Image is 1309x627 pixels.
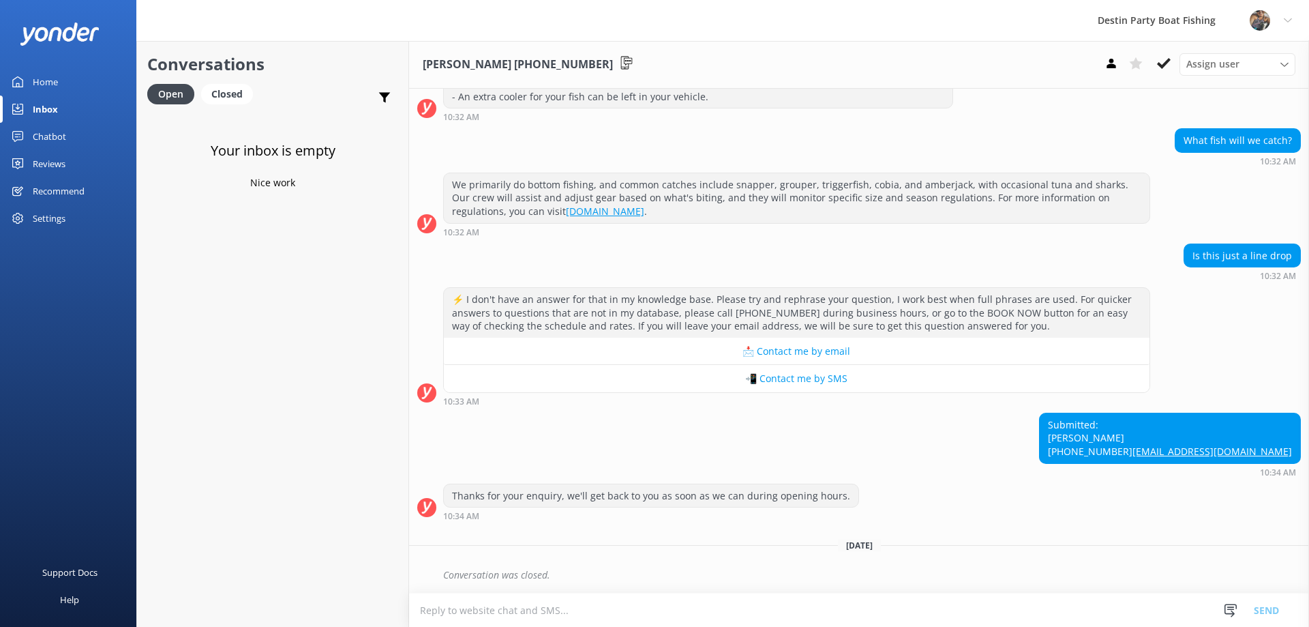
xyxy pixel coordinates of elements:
div: ⚡ I don't have an answer for that in my knowledge base. Please try and rephrase your question, I ... [444,288,1149,338]
div: Help [60,586,79,613]
div: Support Docs [42,559,97,586]
span: [DATE] [838,540,881,551]
div: 10:32am 13-Aug-2025 (UTC -05:00) America/Cancun [1184,271,1301,280]
div: Closed [201,84,253,104]
div: Chatbot [33,123,66,150]
button: 📲 Contact me by SMS [444,365,1149,392]
div: Is this just a line drop [1184,244,1300,267]
div: 10:34am 13-Aug-2025 (UTC -05:00) America/Cancun [1039,467,1301,477]
div: Submitted: [PERSON_NAME] [PHONE_NUMBER] [1040,413,1300,463]
a: Closed [201,86,260,101]
strong: 10:32 AM [443,229,479,237]
a: [EMAIL_ADDRESS][DOMAIN_NAME] [1132,445,1292,458]
p: Nice work [250,175,295,190]
div: Home [33,68,58,96]
span: Assign user [1186,57,1239,72]
img: 250-1666038197.jpg [1250,10,1270,31]
div: We primarily do bottom fishing, and common catches include snapper, grouper, triggerfish, cobia, ... [444,173,1149,223]
div: 10:32am 13-Aug-2025 (UTC -05:00) America/Cancun [443,227,1150,237]
div: 2025-08-14T14:32:38.444 [417,564,1301,587]
strong: 10:32 AM [443,113,479,121]
div: Settings [33,205,65,232]
h3: Your inbox is empty [211,140,335,162]
h3: [PERSON_NAME] [PHONE_NUMBER] [423,56,613,74]
button: 📩 Contact me by email [444,338,1149,365]
div: 10:34am 13-Aug-2025 (UTC -05:00) America/Cancun [443,511,859,521]
img: yonder-white-logo.png [20,23,99,45]
div: Open [147,84,194,104]
div: Assign User [1179,53,1295,75]
h2: Conversations [147,51,398,77]
div: Recommend [33,177,85,205]
strong: 10:32 AM [1260,158,1296,166]
strong: 10:33 AM [443,398,479,406]
div: Conversation was closed. [443,564,1301,587]
a: Open [147,86,201,101]
div: What fish will we catch? [1175,129,1300,152]
div: Reviews [33,150,65,177]
div: 10:33am 13-Aug-2025 (UTC -05:00) America/Cancun [443,396,1150,406]
a: [DOMAIN_NAME] [566,205,644,218]
strong: 10:32 AM [1260,272,1296,280]
div: 10:32am 13-Aug-2025 (UTC -05:00) America/Cancun [443,112,953,121]
div: 10:32am 13-Aug-2025 (UTC -05:00) America/Cancun [1175,156,1301,166]
strong: 10:34 AM [1260,469,1296,477]
strong: 10:34 AM [443,512,479,521]
div: Inbox [33,96,58,123]
div: Thanks for your enquiry, we'll get back to you as soon as we can during opening hours. [444,484,858,508]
